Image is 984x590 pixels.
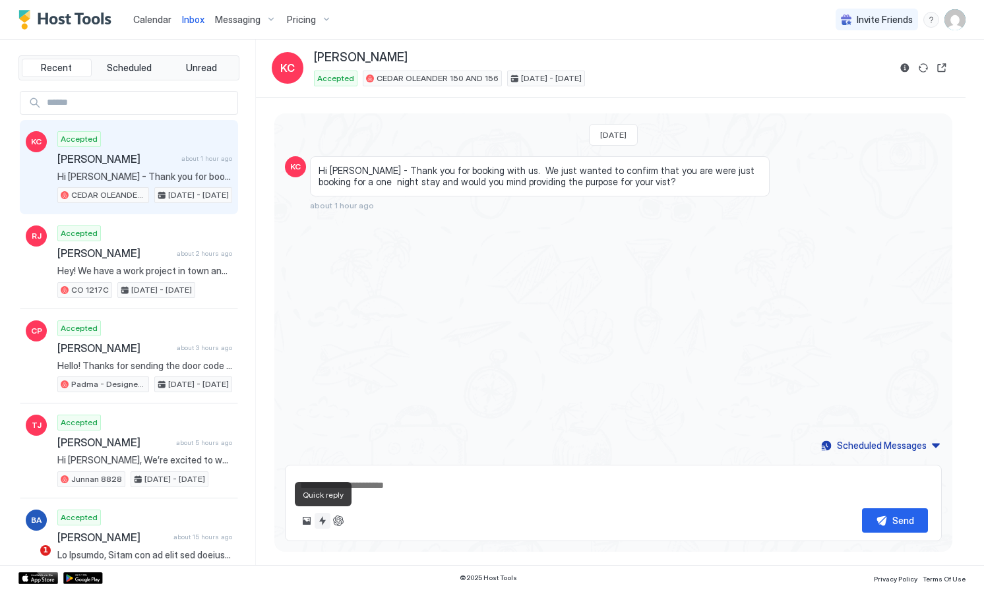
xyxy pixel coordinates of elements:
button: Unread [166,59,236,77]
span: Accepted [61,133,98,145]
button: ChatGPT Auto Reply [330,513,346,529]
span: [PERSON_NAME] [57,152,176,165]
span: [DATE] - [DATE] [144,473,205,485]
span: Hello! Thanks for sending the door code and all the other info. We look forward to sharing your h... [57,360,232,372]
span: KC [31,136,42,148]
span: Messaging [215,14,261,26]
span: [PERSON_NAME] [57,247,171,260]
div: menu [923,12,939,28]
span: CO 1217C [71,284,109,296]
span: about 1 hour ago [310,200,374,210]
span: Accepted [61,227,98,239]
span: © 2025 Host Tools [460,574,517,582]
span: [DATE] - [DATE] [131,284,192,296]
button: Reservation information [897,60,913,76]
span: Lo Ipsumdo, Sitam con ad elit sed doeiusm temp inci utla et do 264 Magnaali Enima Minimven Quisno... [57,549,232,561]
span: Padma - Designer Home conveniently located in [GEOGRAPHIC_DATA] [71,378,146,390]
span: [PERSON_NAME] [57,341,171,355]
span: BA [31,514,42,526]
span: Accepted [61,417,98,428]
span: Calendar [133,14,171,25]
span: KC [280,60,295,76]
span: Hi [PERSON_NAME], We’re excited to welcome you! To help you prepare for your stay from [GEOGRAPHI... [57,454,232,466]
div: Scheduled Messages [837,438,927,452]
span: CEDAR OLEANDER 150 AND 156 [71,189,146,201]
span: 1 [40,545,51,556]
a: App Store [18,572,58,584]
button: Send [862,508,928,533]
span: Accepted [61,512,98,523]
div: Send [892,514,914,527]
span: CEDAR OLEANDER 150 AND 156 [377,73,499,84]
span: Hi [PERSON_NAME] - Thank you for booking with us. We just wanted to confirm that you are were jus... [319,165,761,188]
span: [DATE] - [DATE] [168,378,229,390]
span: about 5 hours ago [176,438,232,447]
span: [DATE] - [DATE] [168,189,229,201]
span: Scheduled [107,62,152,74]
button: Open reservation [934,60,950,76]
span: KC [290,161,301,173]
span: RJ [32,230,42,242]
span: [PERSON_NAME] [314,50,408,65]
button: Scheduled Messages [819,436,942,454]
span: Pricing [287,14,316,26]
span: Terms Of Use [923,575,966,583]
span: [PERSON_NAME] [57,531,168,544]
span: Hey! We have a work project in town and will be traveling with a trailer. We would only need to p... [57,265,232,277]
span: about 1 hour ago [181,154,232,163]
a: Host Tools Logo [18,10,117,30]
button: Scheduled [94,59,164,77]
button: Upload image [299,513,315,529]
div: tab-group [18,55,239,80]
span: TJ [32,419,42,431]
span: [DATE] - [DATE] [521,73,582,84]
a: Privacy Policy [874,571,917,585]
div: User profile [944,9,966,30]
span: about 3 hours ago [177,343,232,352]
span: Privacy Policy [874,575,917,583]
span: about 2 hours ago [177,249,232,258]
button: Recent [22,59,92,77]
a: Calendar [133,13,171,26]
span: about 15 hours ago [173,533,232,541]
a: Inbox [182,13,204,26]
span: Unread [186,62,217,74]
span: [DATE] [600,130,627,140]
span: Hi [PERSON_NAME] - Thank you for booking with us. We just wanted to confirm that you are were jus... [57,171,232,183]
button: Sync reservation [915,60,931,76]
span: CP [31,325,42,337]
span: [PERSON_NAME] [57,436,171,449]
a: Google Play Store [63,572,103,584]
input: Input Field [42,92,237,114]
span: Accepted [317,73,354,84]
button: Quick reply [315,513,330,529]
a: Terms Of Use [923,571,966,585]
span: Junnan 8828 [71,473,122,485]
span: Accepted [61,322,98,334]
span: Quick reply [303,490,344,500]
span: Inbox [182,14,204,25]
iframe: Intercom live chat [13,545,45,577]
span: Recent [41,62,72,74]
span: Invite Friends [857,14,913,26]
